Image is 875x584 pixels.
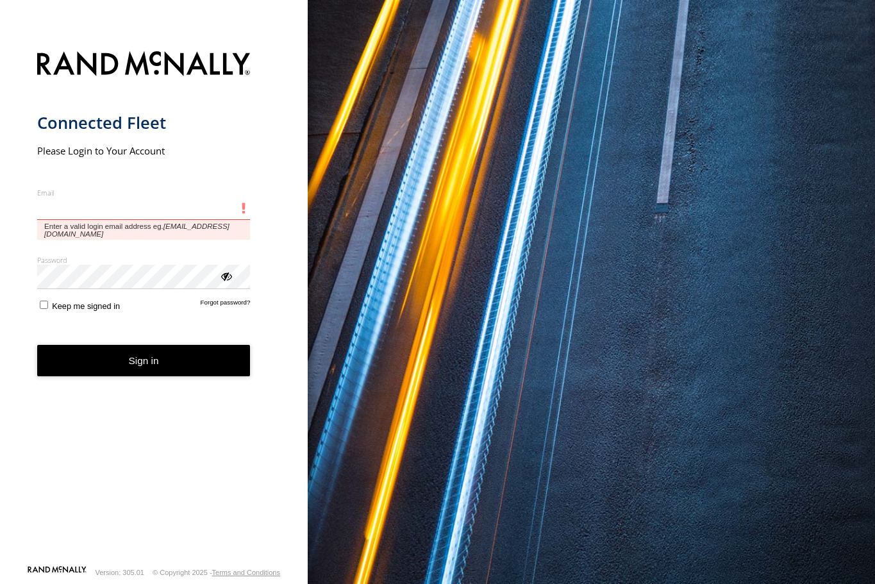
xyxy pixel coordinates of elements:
button: Sign in [37,345,251,376]
img: Rand McNally [37,49,251,81]
form: main [37,44,271,565]
span: Keep me signed in [52,301,120,311]
div: Version: 305.01 [96,569,144,576]
a: Terms and Conditions [212,569,280,576]
em: [EMAIL_ADDRESS][DOMAIN_NAME] [44,222,229,238]
div: ViewPassword [219,269,232,282]
span: Enter a valid login email address eg. [37,220,251,240]
input: Keep me signed in [40,301,48,309]
a: Visit our Website [28,566,87,579]
label: Email [37,188,251,197]
a: Forgot password? [201,299,251,311]
div: © Copyright 2025 - [153,569,280,576]
h1: Connected Fleet [37,112,251,133]
label: Password [37,255,251,265]
h2: Please Login to Your Account [37,144,251,157]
